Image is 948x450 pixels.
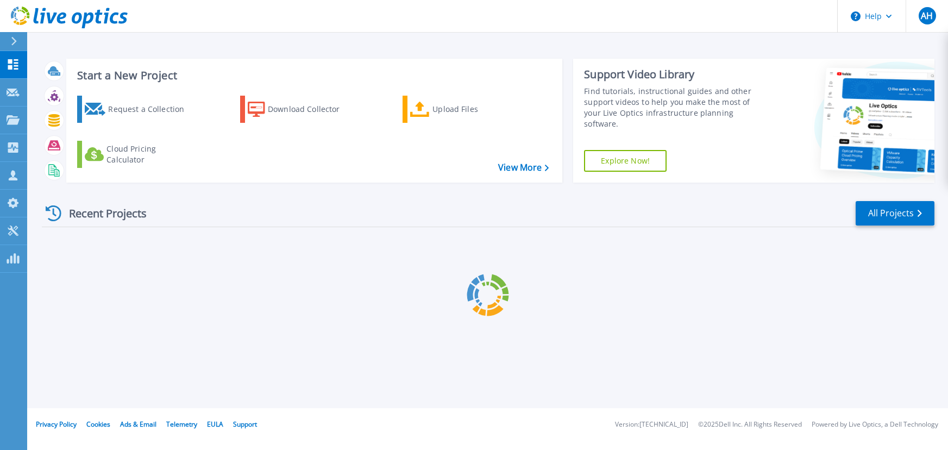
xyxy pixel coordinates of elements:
a: Cookies [86,420,110,429]
a: Privacy Policy [36,420,77,429]
li: Version: [TECHNICAL_ID] [615,421,688,428]
div: Request a Collection [108,98,195,120]
a: EULA [207,420,223,429]
a: Upload Files [403,96,524,123]
div: Upload Files [432,98,519,120]
a: View More [498,162,549,173]
li: © 2025 Dell Inc. All Rights Reserved [698,421,802,428]
div: Download Collector [268,98,355,120]
a: Explore Now! [584,150,667,172]
a: Telemetry [166,420,197,429]
a: Download Collector [240,96,361,123]
span: AH [921,11,933,20]
a: Support [233,420,257,429]
a: All Projects [856,201,934,226]
div: Recent Projects [42,200,161,227]
h3: Start a New Project [77,70,548,82]
a: Cloud Pricing Calculator [77,141,198,168]
li: Powered by Live Optics, a Dell Technology [812,421,938,428]
div: Support Video Library [584,67,767,82]
a: Ads & Email [120,420,156,429]
a: Request a Collection [77,96,198,123]
div: Cloud Pricing Calculator [106,143,193,165]
div: Find tutorials, instructional guides and other support videos to help you make the most of your L... [584,86,767,129]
